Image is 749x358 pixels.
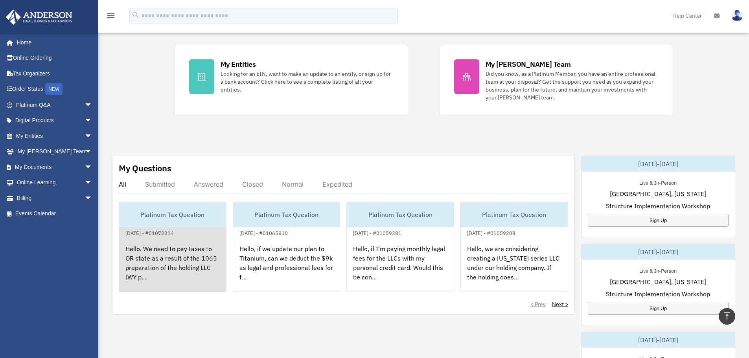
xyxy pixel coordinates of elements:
[145,180,175,188] div: Submitted
[6,128,104,144] a: My Entitiesarrow_drop_down
[85,190,100,206] span: arrow_drop_down
[588,214,729,227] a: Sign Up
[6,113,104,129] a: Digital Productsarrow_drop_down
[633,266,683,274] div: Live & In-Person
[610,277,706,286] span: [GEOGRAPHIC_DATA], [US_STATE]
[731,10,743,21] img: User Pic
[606,289,710,299] span: Structure Implementation Workshop
[45,83,63,95] div: NEW
[221,59,256,69] div: My Entities
[119,238,226,299] div: Hello. We need to pay taxes to OR state as a result of the 1065 preparation of the holding LLC (W...
[282,180,304,188] div: Normal
[461,238,568,299] div: Hello, we are considering creating a [US_STATE] series LLC under our holding company. If the hold...
[233,228,294,237] div: [DATE] - #01065810
[6,190,104,206] a: Billingarrow_drop_down
[610,189,706,198] span: [GEOGRAPHIC_DATA], [US_STATE]
[194,180,223,188] div: Answered
[346,202,454,292] a: Platinum Tax Question[DATE] - #01059281Hello, if I'm paying monthly legal fees for the LLCs with ...
[119,228,180,237] div: [DATE] - #01072214
[85,175,100,191] span: arrow_drop_down
[233,238,340,299] div: Hello, if we update our plan to Titanium, can we deduct the $9k as legal and professional fees fo...
[119,180,126,188] div: All
[461,228,522,237] div: [DATE] - #01059208
[85,144,100,160] span: arrow_drop_down
[460,202,568,292] a: Platinum Tax Question[DATE] - #01059208Hello, we are considering creating a [US_STATE] series LLC...
[633,178,683,186] div: Live & In-Person
[582,156,735,172] div: [DATE]-[DATE]
[347,228,408,237] div: [DATE] - #01059281
[6,66,104,81] a: Tax Organizers
[119,202,226,292] a: Platinum Tax Question[DATE] - #01072214Hello. We need to pay taxes to OR state as a result of the...
[582,244,735,260] div: [DATE]-[DATE]
[6,159,104,175] a: My Documentsarrow_drop_down
[606,201,710,211] span: Structure Implementation Workshop
[242,180,263,188] div: Closed
[4,9,75,25] img: Anderson Advisors Platinum Portal
[322,180,352,188] div: Expedited
[722,311,732,321] i: vertical_align_top
[106,14,116,20] a: menu
[719,308,735,325] a: vertical_align_top
[85,97,100,113] span: arrow_drop_down
[85,159,100,175] span: arrow_drop_down
[347,238,454,299] div: Hello, if I'm paying monthly legal fees for the LLCs with my personal credit card. Would this be ...
[6,206,104,222] a: Events Calendar
[85,113,100,129] span: arrow_drop_down
[221,70,394,94] div: Looking for an EIN, want to make an update to an entity, or sign up for a bank account? Click her...
[106,11,116,20] i: menu
[582,332,735,348] div: [DATE]-[DATE]
[6,144,104,160] a: My [PERSON_NAME] Teamarrow_drop_down
[119,202,226,227] div: Platinum Tax Question
[131,11,140,19] i: search
[6,81,104,97] a: Order StatusNEW
[6,175,104,191] a: Online Learningarrow_drop_down
[175,45,408,116] a: My Entities Looking for an EIN, want to make an update to an entity, or sign up for a bank accoun...
[233,202,340,292] a: Platinum Tax Question[DATE] - #01065810Hello, if we update our plan to Titanium, can we deduct th...
[461,202,568,227] div: Platinum Tax Question
[233,202,340,227] div: Platinum Tax Question
[6,97,104,113] a: Platinum Q&Aarrow_drop_down
[347,202,454,227] div: Platinum Tax Question
[440,45,673,116] a: My [PERSON_NAME] Team Did you know, as a Platinum Member, you have an entire professional team at...
[119,162,171,174] div: My Questions
[486,70,659,101] div: Did you know, as a Platinum Member, you have an entire professional team at your disposal? Get th...
[6,50,104,66] a: Online Ordering
[85,128,100,144] span: arrow_drop_down
[588,302,729,315] a: Sign Up
[552,300,568,308] a: Next >
[6,35,100,50] a: Home
[486,59,571,69] div: My [PERSON_NAME] Team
